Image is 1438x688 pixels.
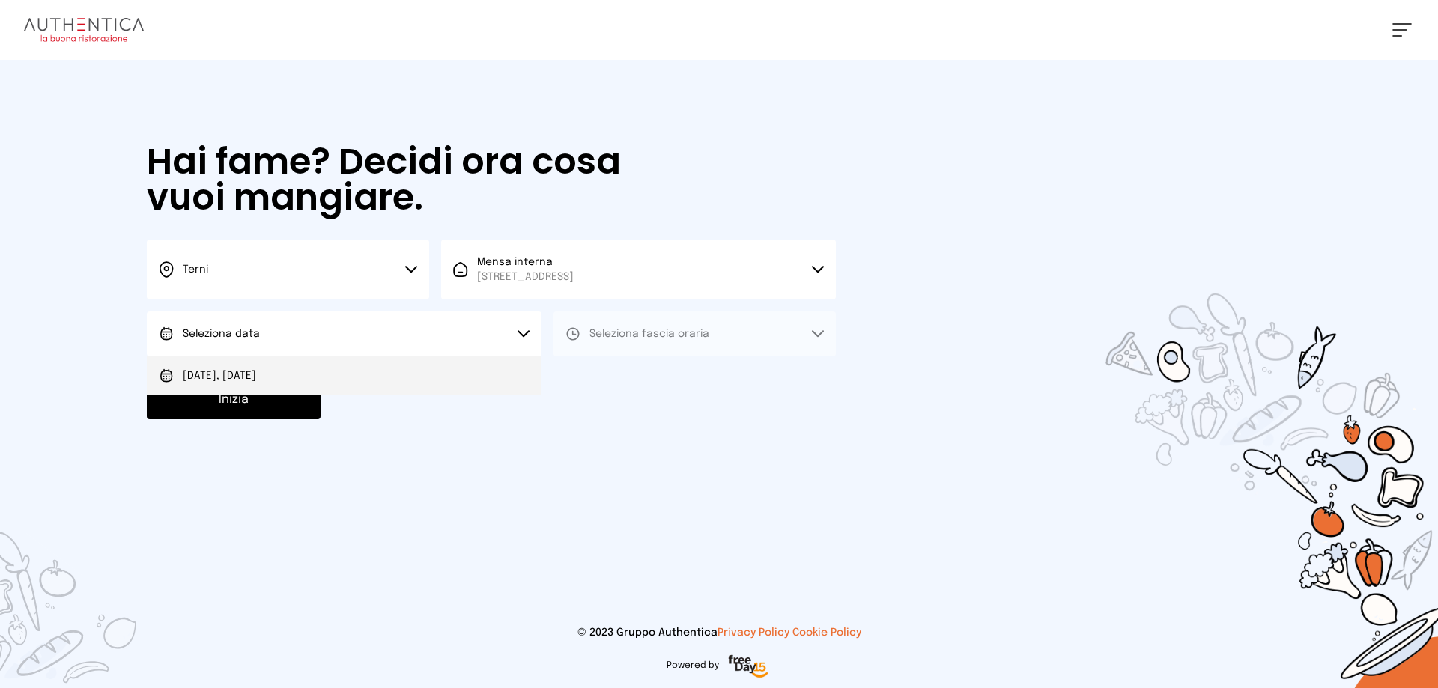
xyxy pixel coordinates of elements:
span: Seleziona data [183,329,260,339]
span: Powered by [667,660,719,672]
button: Seleziona data [147,311,541,356]
button: Seleziona fascia oraria [553,311,836,356]
p: © 2023 Gruppo Authentica [24,625,1414,640]
img: logo-freeday.3e08031.png [725,652,772,682]
a: Cookie Policy [792,627,861,638]
a: Privacy Policy [718,627,789,638]
button: Inizia [147,380,321,419]
span: Seleziona fascia oraria [589,329,709,339]
span: [DATE], [DATE] [183,368,256,383]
